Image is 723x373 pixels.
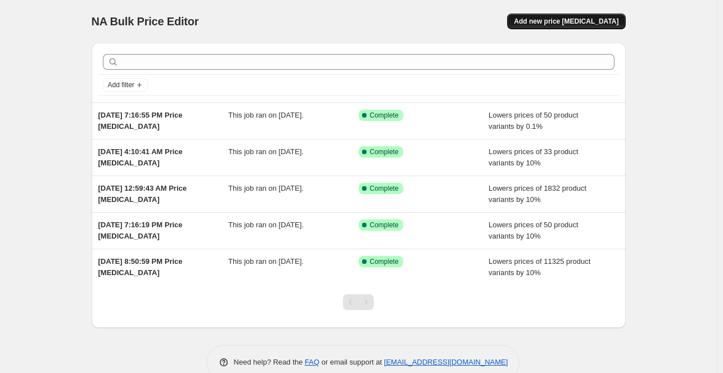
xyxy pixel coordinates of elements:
[507,14,625,29] button: Add new price [MEDICAL_DATA]
[489,147,579,167] span: Lowers prices of 33 product variants by 10%
[305,358,319,366] a: FAQ
[228,257,304,266] span: This job ran on [DATE].
[514,17,618,26] span: Add new price [MEDICAL_DATA]
[98,184,187,204] span: [DATE] 12:59:43 AM Price [MEDICAL_DATA]
[384,358,508,366] a: [EMAIL_ADDRESS][DOMAIN_NAME]
[98,147,183,167] span: [DATE] 4:10:41 AM Price [MEDICAL_DATA]
[108,80,134,89] span: Add filter
[228,184,304,192] span: This job ran on [DATE].
[98,221,183,240] span: [DATE] 7:16:19 PM Price [MEDICAL_DATA]
[370,221,399,230] span: Complete
[234,358,305,366] span: Need help? Read the
[489,184,586,204] span: Lowers prices of 1832 product variants by 10%
[370,147,399,156] span: Complete
[343,294,374,310] nav: Pagination
[103,78,148,92] button: Add filter
[92,15,199,28] span: NA Bulk Price Editor
[228,111,304,119] span: This job ran on [DATE].
[319,358,384,366] span: or email support at
[228,147,304,156] span: This job ran on [DATE].
[98,257,183,277] span: [DATE] 8:50:59 PM Price [MEDICAL_DATA]
[489,221,579,240] span: Lowers prices of 50 product variants by 10%
[98,111,183,131] span: [DATE] 7:16:55 PM Price [MEDICAL_DATA]
[489,257,590,277] span: Lowers prices of 11325 product variants by 10%
[489,111,579,131] span: Lowers prices of 50 product variants by 0.1%
[228,221,304,229] span: This job ran on [DATE].
[370,111,399,120] span: Complete
[370,184,399,193] span: Complete
[370,257,399,266] span: Complete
